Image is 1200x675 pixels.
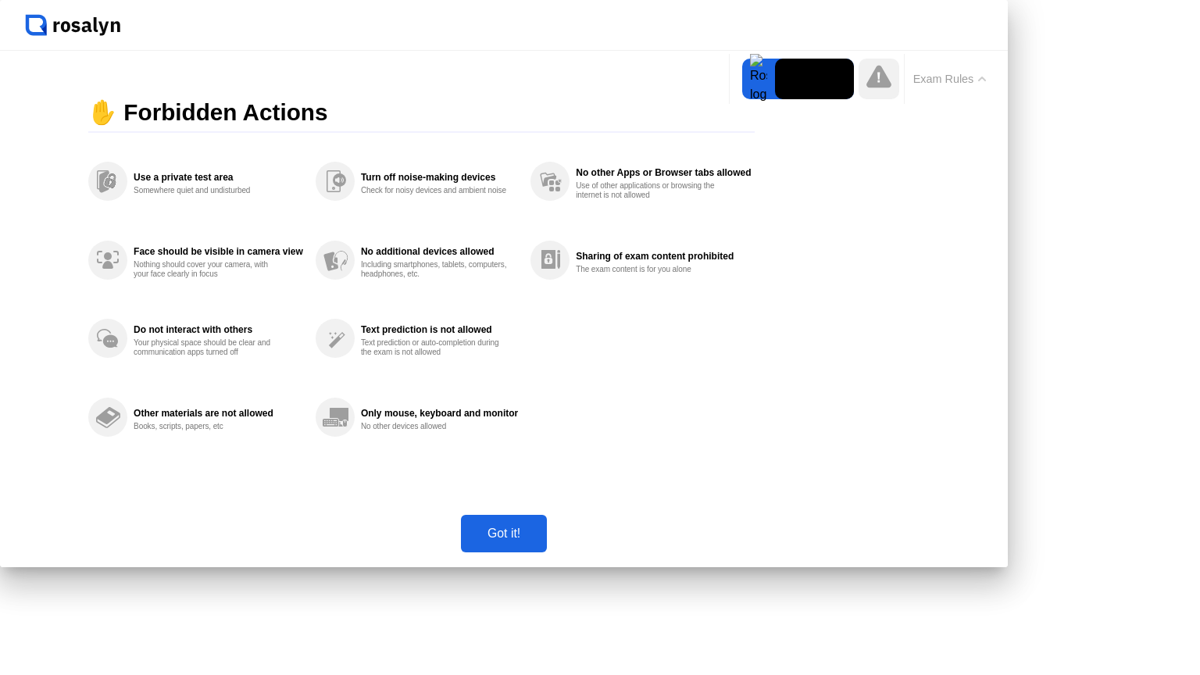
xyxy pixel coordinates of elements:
[134,186,281,195] div: Somewhere quiet and undisturbed
[576,265,723,274] div: The exam content is for you alone
[361,172,518,183] div: Turn off noise-making devices
[361,260,509,279] div: Including smartphones, tablets, computers, headphones, etc.
[134,422,281,431] div: Books, scripts, papers, etc
[361,422,509,431] div: No other devices allowed
[88,94,754,133] div: ✋ Forbidden Actions
[134,324,303,335] div: Do not interact with others
[576,181,723,200] div: Use of other applications or browsing the internet is not allowed
[134,246,303,257] div: Face should be visible in camera view
[361,324,518,335] div: Text prediction is not allowed
[134,172,303,183] div: Use a private test area
[361,246,518,257] div: No additional devices allowed
[576,251,751,262] div: Sharing of exam content prohibited
[134,408,303,419] div: Other materials are not allowed
[361,186,509,195] div: Check for noisy devices and ambient noise
[466,527,542,541] div: Got it!
[361,338,509,357] div: Text prediction or auto-completion during the exam is not allowed
[134,338,281,357] div: Your physical space should be clear and communication apps turned off
[461,515,547,552] button: Got it!
[134,260,281,279] div: Nothing should cover your camera, with your face clearly in focus
[361,408,518,419] div: Only mouse, keyboard and monitor
[909,72,991,86] button: Exam Rules
[576,167,751,178] div: No other Apps or Browser tabs allowed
